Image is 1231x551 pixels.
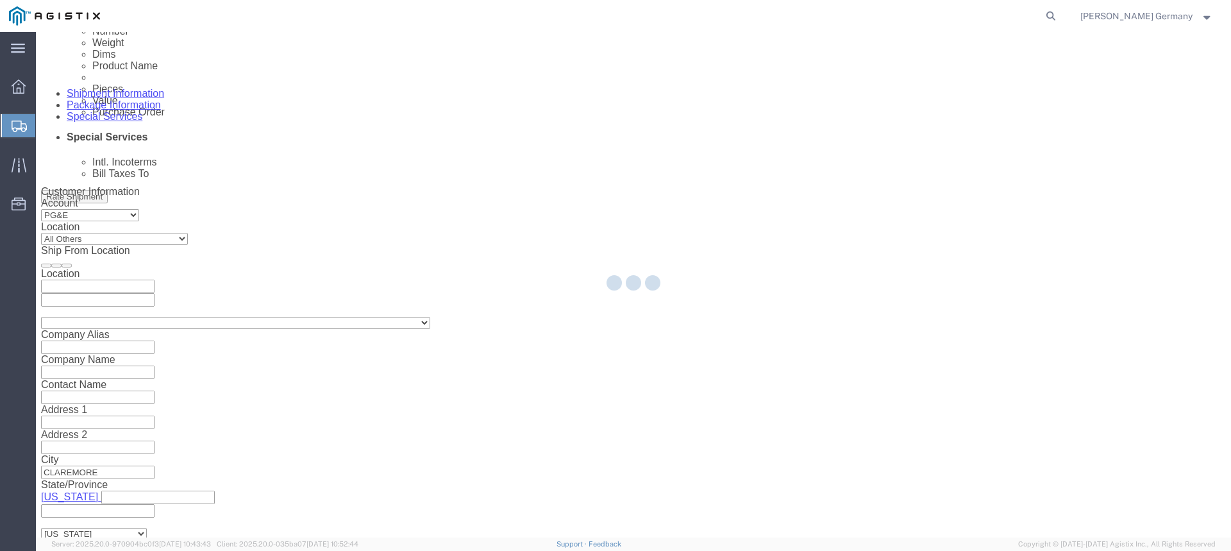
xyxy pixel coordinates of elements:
[9,6,100,26] img: logo
[306,540,358,548] span: [DATE] 10:52:44
[51,540,211,548] span: Server: 2025.20.0-970904bc0f3
[557,540,589,548] a: Support
[159,540,211,548] span: [DATE] 10:43:43
[589,540,621,548] a: Feedback
[1018,539,1216,550] span: Copyright © [DATE]-[DATE] Agistix Inc., All Rights Reserved
[1080,9,1193,23] span: Courtney Germany
[1080,8,1214,24] button: [PERSON_NAME] Germany
[217,540,358,548] span: Client: 2025.20.0-035ba07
